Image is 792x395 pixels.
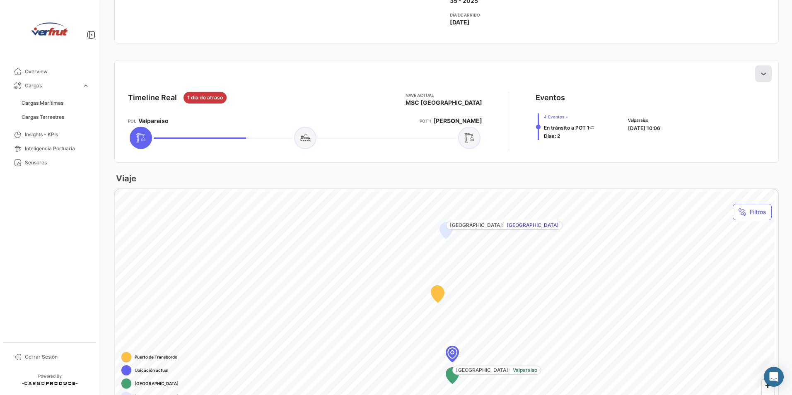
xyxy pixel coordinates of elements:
app-card-info-title: Nave actual [406,92,482,99]
span: [PERSON_NAME] [433,117,482,125]
span: Valparaiso [138,117,169,125]
span: Inteligencia Portuaria [25,145,89,152]
span: Valparaiso [628,117,660,123]
div: Timeline Real [128,92,177,104]
span: Sensores [25,159,89,166]
div: Abrir Intercom Messenger [764,367,784,387]
span: Puerto de Transbordo [135,354,177,360]
button: Filtros [733,204,772,220]
img: verfrut.png [29,10,70,51]
div: Map marker [431,285,444,302]
a: Cargas Terrestres [18,111,93,123]
span: [DATE] 10:06 [628,125,660,131]
span: Valparaiso [513,366,537,374]
app-card-info-title: POT 1 [420,118,431,124]
a: Inteligencia Portuaria [7,142,93,156]
a: Overview [7,65,93,79]
span: MSC [GEOGRAPHIC_DATA] [406,99,482,107]
div: Eventos [536,92,565,104]
span: Días: 2 [544,133,560,139]
span: 4 Eventos + [544,113,594,120]
span: [GEOGRAPHIC_DATA]: [450,222,503,229]
span: Cerrar Sesión [25,353,89,361]
span: 1 dia de atraso [187,94,223,101]
app-card-info-title: Día de Arribo [450,12,606,18]
button: Zoom in [762,380,774,392]
span: Overview [25,68,89,75]
app-card-info-title: POL [128,118,136,124]
span: Cargas Terrestres [22,113,64,121]
a: Sensores [7,156,93,170]
span: En tránsito a POT 1 [544,125,589,131]
span: [GEOGRAPHIC_DATA] [507,222,559,229]
span: Cargas [25,82,79,89]
h3: Viaje [114,173,136,184]
span: Insights - KPIs [25,131,89,138]
span: Ubicación actual [135,367,169,373]
span: Cargas Marítimas [22,99,63,107]
span: [DATE] [450,18,470,26]
span: [GEOGRAPHIC_DATA] [135,380,179,387]
span: expand_more [82,82,89,89]
a: Insights - KPIs [7,128,93,142]
a: Cargas Marítimas [18,97,93,109]
div: Map marker [439,222,453,239]
div: Map marker [446,346,459,362]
